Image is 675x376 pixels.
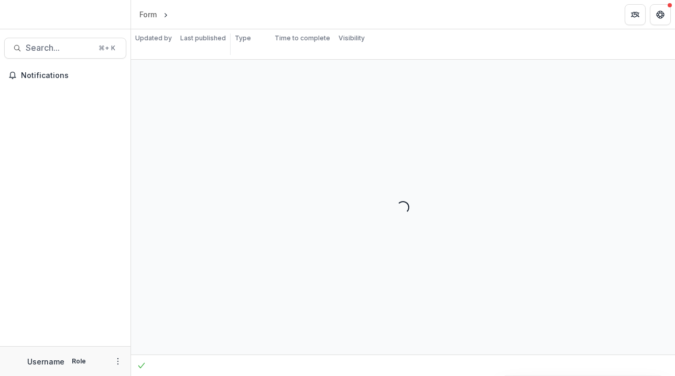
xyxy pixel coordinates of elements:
button: Search... [4,38,126,59]
div: Form [139,9,157,20]
button: Partners [625,4,646,25]
span: Notifications [21,71,122,80]
p: Role [69,357,89,366]
p: Last published [180,34,226,43]
p: Type [235,34,251,43]
button: More [112,355,124,368]
button: Get Help [650,4,671,25]
nav: breadcrumb [135,7,215,22]
p: Username [27,356,64,367]
p: Time to complete [275,34,330,43]
div: ⌘ + K [96,42,117,54]
p: Visibility [339,34,365,43]
span: Search... [26,43,92,53]
a: Form [135,7,161,22]
button: Notifications [4,67,126,84]
p: Updated by [135,34,172,43]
